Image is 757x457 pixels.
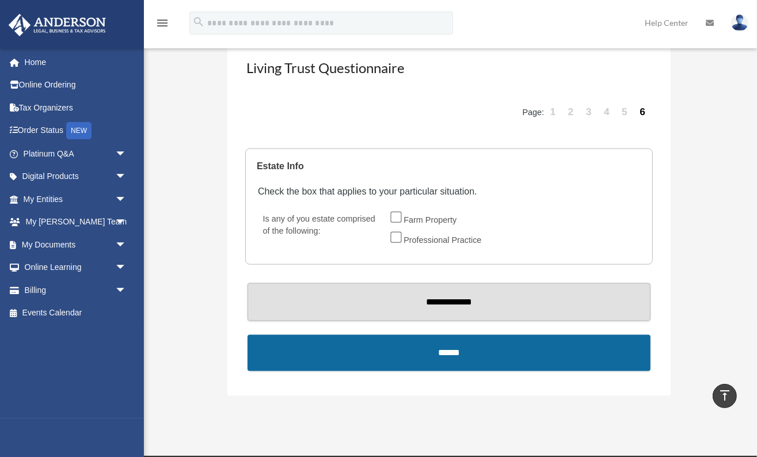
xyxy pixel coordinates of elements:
[581,95,597,130] a: 3
[115,256,138,280] span: arrow_drop_down
[66,122,92,139] div: NEW
[258,211,382,252] label: Is any of you estate comprised of the following:
[115,165,138,189] span: arrow_drop_down
[401,211,462,230] label: Farm Property
[713,384,737,408] a: vertical_align_top
[155,16,169,30] i: menu
[599,95,615,130] a: 4
[8,302,144,325] a: Events Calendar
[563,95,579,130] a: 2
[115,211,138,234] span: arrow_drop_down
[8,142,144,165] a: Platinum Q&Aarrow_drop_down
[8,188,144,211] a: My Entitiesarrow_drop_down
[8,233,144,256] a: My Documentsarrow_drop_down
[5,14,109,36] img: Anderson Advisors Platinum Portal
[617,95,633,130] a: 5
[8,119,144,143] a: Order StatusNEW
[8,279,144,302] a: Billingarrow_drop_down
[8,211,144,234] a: My [PERSON_NAME] Teamarrow_drop_down
[8,74,144,97] a: Online Ordering
[635,95,651,130] a: 6
[115,233,138,257] span: arrow_drop_down
[257,158,637,174] div: Estate Info
[192,16,205,28] i: search
[115,142,138,166] span: arrow_drop_down
[8,51,144,74] a: Home
[155,20,169,30] a: menu
[8,256,144,279] a: Online Learningarrow_drop_down
[523,108,545,117] span: Page:
[731,14,748,31] img: User Pic
[245,57,653,86] h3: Living Trust Questionnaire
[8,96,144,119] a: Tax Organizers
[718,389,732,402] i: vertical_align_top
[545,95,561,130] a: 1
[401,232,487,250] label: Professional Practice
[8,165,144,188] a: Digital Productsarrow_drop_down
[115,188,138,211] span: arrow_drop_down
[115,279,138,302] span: arrow_drop_down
